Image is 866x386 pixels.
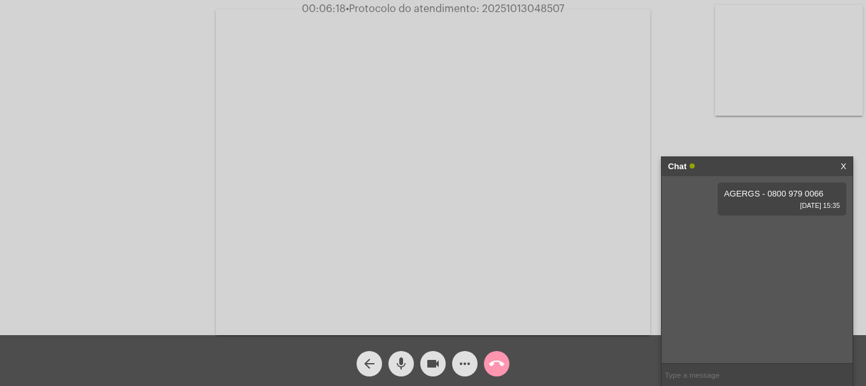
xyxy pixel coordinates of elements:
mat-icon: more_horiz [457,356,472,371]
span: 00:06:18 [302,4,346,14]
span: AGERGS - 0800 979 0066 [724,189,823,198]
span: Online [690,163,695,169]
input: Type a message [662,364,853,386]
mat-icon: mic [394,356,409,371]
mat-icon: arrow_back [362,356,377,371]
strong: Chat [668,157,686,176]
mat-icon: videocam [425,356,441,371]
span: [DATE] 15:35 [724,202,840,209]
span: Protocolo do atendimento: 20251013048507 [346,4,564,14]
mat-icon: call_end [489,356,504,371]
a: X [841,157,846,176]
span: • [346,4,349,14]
